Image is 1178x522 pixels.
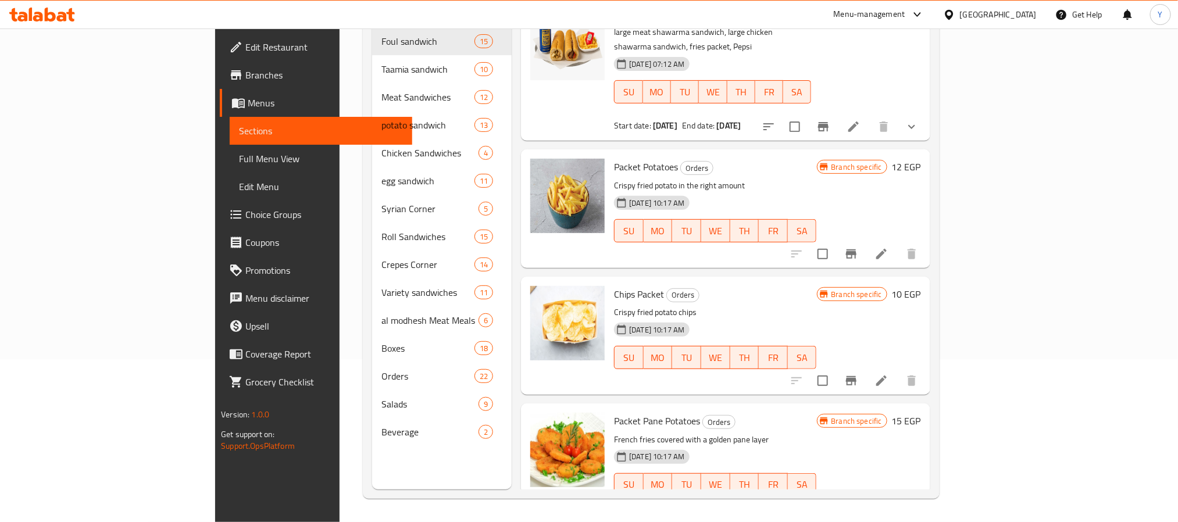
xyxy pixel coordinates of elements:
div: Taamia sandwich10 [372,55,512,83]
div: Boxes18 [372,334,512,362]
b: [DATE] [653,118,677,133]
a: Edit menu item [847,120,861,134]
b: [DATE] [717,118,741,133]
button: delete [898,367,926,395]
span: Branches [245,68,402,82]
span: MO [648,223,668,239]
p: Crispy fried potato chips [614,305,816,320]
span: SA [793,476,812,493]
button: SA [788,473,817,496]
span: WE [706,349,726,366]
button: Branch-specific-item [837,367,865,395]
button: WE [701,473,730,496]
span: Syrian Corner [381,202,479,216]
span: Select to update [811,242,835,266]
p: large meat shawarma sandwich, large chicken shawarma sandwich, fries packet, Pepsi [614,25,811,54]
button: TU [672,346,701,369]
span: MO [648,476,668,493]
span: End date: [682,118,715,133]
span: 13 [475,120,492,131]
button: FR [755,80,783,103]
div: Crepes Corner [381,258,474,271]
span: SA [788,84,806,101]
img: Packet Pane Potatoes [530,413,605,487]
p: Crispy fried potato in the right amount [614,178,816,193]
span: Chicken Sandwiches [381,146,479,160]
div: Roll Sandwiches [381,230,474,244]
a: Upsell [220,312,412,340]
svg: Show Choices [905,120,919,134]
span: TH [735,349,755,366]
div: potato sandwich13 [372,111,512,139]
a: Choice Groups [220,201,412,228]
span: FR [760,84,779,101]
span: Full Menu View [239,152,402,166]
span: Select to update [783,115,807,139]
button: SU [614,346,644,369]
div: Orders [702,415,736,429]
span: Taamia sandwich [381,62,474,76]
span: Orders [381,369,474,383]
h6: 15 EGP [892,413,921,429]
span: Promotions [245,263,402,277]
span: Meat Sandwiches [381,90,474,104]
span: 15 [475,36,492,47]
span: SU [619,84,638,101]
span: 12 [475,92,492,103]
a: Edit menu item [874,374,888,388]
button: WE [699,80,727,103]
h6: 12 EGP [892,159,921,175]
span: 11 [475,287,492,298]
span: potato sandwich [381,118,474,132]
div: Chicken Sandwiches4 [372,139,512,167]
div: Beverage [381,425,479,439]
span: [DATE] 10:17 AM [624,198,689,209]
div: items [474,174,493,188]
div: Syrian Corner5 [372,195,512,223]
a: Edit menu item [874,247,888,261]
span: Grocery Checklist [245,375,402,389]
img: Chips Packet [530,286,605,360]
span: Edit Menu [239,180,402,194]
a: Support.OpsPlatform [221,438,295,453]
div: items [474,90,493,104]
span: [DATE] 10:17 AM [624,324,689,335]
button: TU [672,473,701,496]
button: delete [870,113,898,141]
span: Version: [221,407,249,422]
div: items [479,397,493,411]
span: TU [676,84,694,101]
div: items [474,34,493,48]
span: Menu disclaimer [245,291,402,305]
span: 11 [475,176,492,187]
span: TU [677,349,697,366]
button: TH [730,219,759,242]
div: items [474,258,493,271]
div: Crepes Corner14 [372,251,512,278]
span: FR [763,223,783,239]
span: 9 [479,399,492,410]
a: Menu disclaimer [220,284,412,312]
div: Roll Sandwiches15 [372,223,512,251]
img: Packet Potatoes [530,159,605,233]
span: egg sandwich [381,174,474,188]
span: Coupons [245,235,402,249]
span: Orders [681,162,713,175]
span: SU [619,223,639,239]
nav: Menu sections [372,23,512,451]
span: SA [793,223,812,239]
div: items [474,369,493,383]
span: WE [704,84,722,101]
span: Variety sandwiches [381,285,474,299]
button: TU [672,219,701,242]
span: Salads [381,397,479,411]
span: WE [706,476,726,493]
button: MO [644,219,673,242]
div: Orders [680,161,713,175]
span: 6 [479,315,492,326]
